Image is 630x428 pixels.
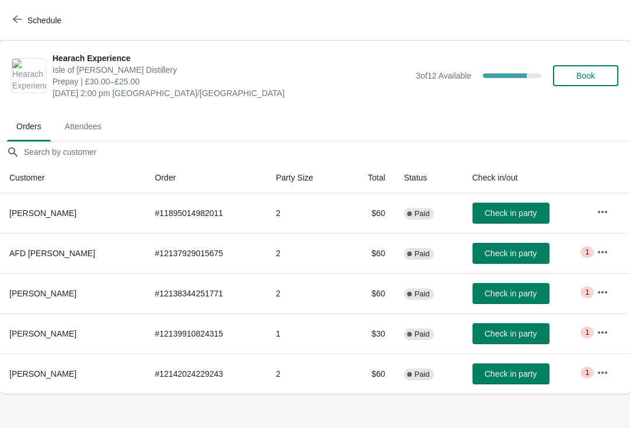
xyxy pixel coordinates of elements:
[473,363,549,384] button: Check in party
[12,59,46,93] img: Hearach Experience
[585,288,589,297] span: 1
[9,369,76,379] span: [PERSON_NAME]
[414,249,429,259] span: Paid
[146,193,267,233] td: # 11895014982011
[9,329,76,338] span: [PERSON_NAME]
[585,247,589,257] span: 1
[416,71,471,80] span: 3 of 12 Available
[23,142,630,162] input: Search by customer
[267,233,345,273] td: 2
[52,64,410,76] span: Isle of [PERSON_NAME] Distillery
[7,116,51,137] span: Orders
[27,16,61,25] span: Schedule
[414,370,429,379] span: Paid
[345,273,395,313] td: $60
[146,162,267,193] th: Order
[146,273,267,313] td: # 12138344251771
[345,233,395,273] td: $60
[146,353,267,394] td: # 12142024229243
[485,289,537,298] span: Check in party
[394,162,463,193] th: Status
[267,193,345,233] td: 2
[345,313,395,353] td: $30
[473,323,549,344] button: Check in party
[267,353,345,394] td: 2
[146,313,267,353] td: # 12139910824315
[9,289,76,298] span: [PERSON_NAME]
[485,208,537,218] span: Check in party
[345,353,395,394] td: $60
[414,330,429,339] span: Paid
[9,249,95,258] span: AFD [PERSON_NAME]
[485,329,537,338] span: Check in party
[414,289,429,299] span: Paid
[52,87,410,99] span: [DATE] 2:00 pm [GEOGRAPHIC_DATA]/[GEOGRAPHIC_DATA]
[553,65,618,86] button: Book
[345,193,395,233] td: $60
[52,52,410,64] span: Hearach Experience
[267,162,345,193] th: Party Size
[473,203,549,224] button: Check in party
[345,162,395,193] th: Total
[576,71,595,80] span: Book
[473,283,549,304] button: Check in party
[485,369,537,379] span: Check in party
[485,249,537,258] span: Check in party
[267,313,345,353] td: 1
[55,116,111,137] span: Attendees
[146,233,267,273] td: # 12137929015675
[52,76,410,87] span: Prepay | £30.00–£25.00
[6,10,71,31] button: Schedule
[9,208,76,218] span: [PERSON_NAME]
[585,328,589,337] span: 1
[473,243,549,264] button: Check in party
[414,209,429,218] span: Paid
[585,368,589,377] span: 1
[463,162,588,193] th: Check in/out
[267,273,345,313] td: 2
